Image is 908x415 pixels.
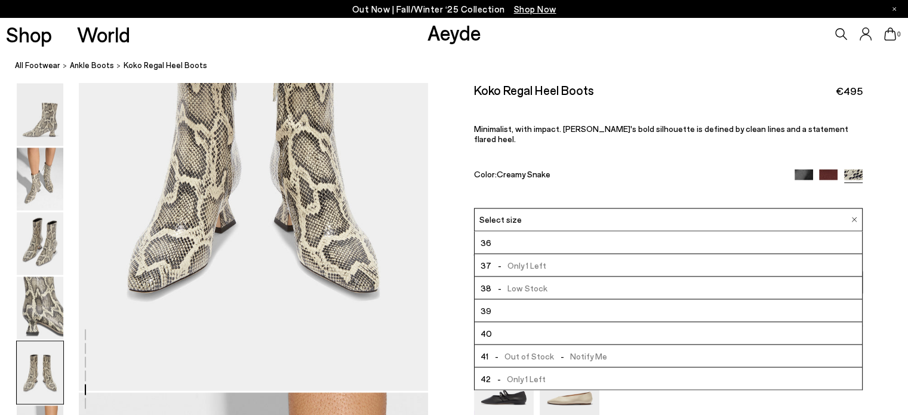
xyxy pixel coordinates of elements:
a: All Footwear [15,60,60,72]
span: Navigate to /collections/new-in [514,4,556,14]
span: 41 [481,349,488,364]
span: €495 [836,84,863,99]
span: 36 [481,235,491,250]
span: 0 [896,31,902,38]
span: 38 [481,281,491,296]
span: Koko Regal Heel Boots [124,60,207,72]
p: Minimalist, with impact. [PERSON_NAME]'s bold silhouette is defined by clean lines and a statemen... [474,124,863,145]
span: - [491,374,507,384]
span: Creamy Snake [497,170,550,180]
p: Out Now | Fall/Winter ‘25 Collection [352,2,556,17]
a: Aeyde [427,20,481,45]
span: - [491,260,507,270]
img: Koko Regal Heel Boots - Image 4 [17,277,63,340]
a: ankle boots [70,60,114,72]
span: 42 [481,371,491,386]
span: 37 [481,258,491,273]
img: Koko Regal Heel Boots - Image 1 [17,84,63,146]
span: - [491,283,507,293]
span: - [488,351,504,361]
a: World [77,24,130,45]
span: Select size [479,214,522,226]
span: ankle boots [70,61,114,70]
img: Koko Regal Heel Boots - Image 5 [17,342,63,404]
span: - [554,351,570,361]
span: Out of Stock Notify Me [488,349,607,364]
span: Only 1 Left [491,371,546,386]
span: 40 [481,326,492,341]
img: Koko Regal Heel Boots - Image 3 [17,213,63,275]
span: 39 [481,303,491,318]
a: Shop [6,24,52,45]
span: Low Stock [491,281,547,296]
a: 0 [884,27,896,41]
div: Color: [474,170,783,183]
h2: Koko Regal Heel Boots [474,83,594,98]
span: Only 1 Left [491,258,546,273]
img: Koko Regal Heel Boots - Image 2 [17,148,63,211]
nav: breadcrumb [15,50,908,83]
